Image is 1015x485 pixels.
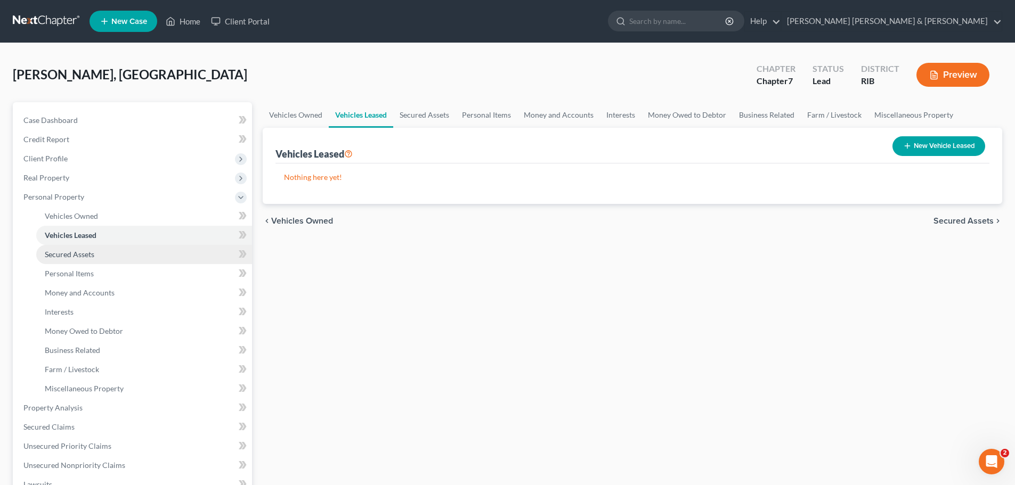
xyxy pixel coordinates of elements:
[600,102,642,128] a: Interests
[757,63,795,75] div: Chapter
[15,456,252,475] a: Unsecured Nonpriority Claims
[813,75,844,87] div: Lead
[782,12,1002,31] a: [PERSON_NAME] [PERSON_NAME] & [PERSON_NAME]
[36,283,252,302] a: Money and Accounts
[933,217,1002,225] button: Secured Assets chevron_right
[15,111,252,130] a: Case Dashboard
[23,403,83,412] span: Property Analysis
[994,217,1002,225] i: chevron_right
[801,102,868,128] a: Farm / Livestock
[45,365,99,374] span: Farm / Livestock
[916,63,989,87] button: Preview
[45,288,115,297] span: Money and Accounts
[23,192,84,201] span: Personal Property
[263,102,329,128] a: Vehicles Owned
[23,154,68,163] span: Client Profile
[36,379,252,398] a: Miscellaneous Property
[36,264,252,283] a: Personal Items
[861,75,899,87] div: RIB
[45,326,123,335] span: Money Owed to Debtor
[263,217,333,225] button: chevron_left Vehicles Owned
[15,130,252,149] a: Credit Report
[329,102,393,128] a: Vehicles Leased
[23,422,75,431] span: Secured Claims
[271,217,333,225] span: Vehicles Owned
[45,384,124,393] span: Miscellaneous Property
[757,75,795,87] div: Chapter
[263,217,271,225] i: chevron_left
[36,302,252,322] a: Interests
[23,116,78,125] span: Case Dashboard
[15,417,252,437] a: Secured Claims
[23,461,125,470] span: Unsecured Nonpriority Claims
[45,346,100,355] span: Business Related
[23,441,111,450] span: Unsecured Priority Claims
[1001,449,1009,457] span: 2
[979,449,1004,474] iframe: Intercom live chat
[813,63,844,75] div: Status
[36,322,252,341] a: Money Owed to Debtor
[745,12,781,31] a: Help
[45,250,94,259] span: Secured Assets
[788,76,793,86] span: 7
[45,211,98,220] span: Vehicles Owned
[275,147,353,160] div: Vehicles Leased
[36,226,252,245] a: Vehicles Leased
[111,18,147,26] span: New Case
[13,67,247,82] span: [PERSON_NAME], [GEOGRAPHIC_DATA]
[868,102,960,128] a: Miscellaneous Property
[892,136,985,156] button: New Vehicle Leased
[36,245,252,264] a: Secured Assets
[15,398,252,417] a: Property Analysis
[45,269,94,278] span: Personal Items
[45,231,96,240] span: Vehicles Leased
[206,12,275,31] a: Client Portal
[933,217,994,225] span: Secured Assets
[23,173,69,182] span: Real Property
[642,102,733,128] a: Money Owed to Debtor
[45,307,74,316] span: Interests
[160,12,206,31] a: Home
[733,102,801,128] a: Business Related
[861,63,899,75] div: District
[456,102,517,128] a: Personal Items
[23,135,69,144] span: Credit Report
[393,102,456,128] a: Secured Assets
[36,360,252,379] a: Farm / Livestock
[517,102,600,128] a: Money and Accounts
[629,11,727,31] input: Search by name...
[15,437,252,456] a: Unsecured Priority Claims
[36,341,252,360] a: Business Related
[36,207,252,226] a: Vehicles Owned
[284,172,981,183] p: Nothing here yet!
